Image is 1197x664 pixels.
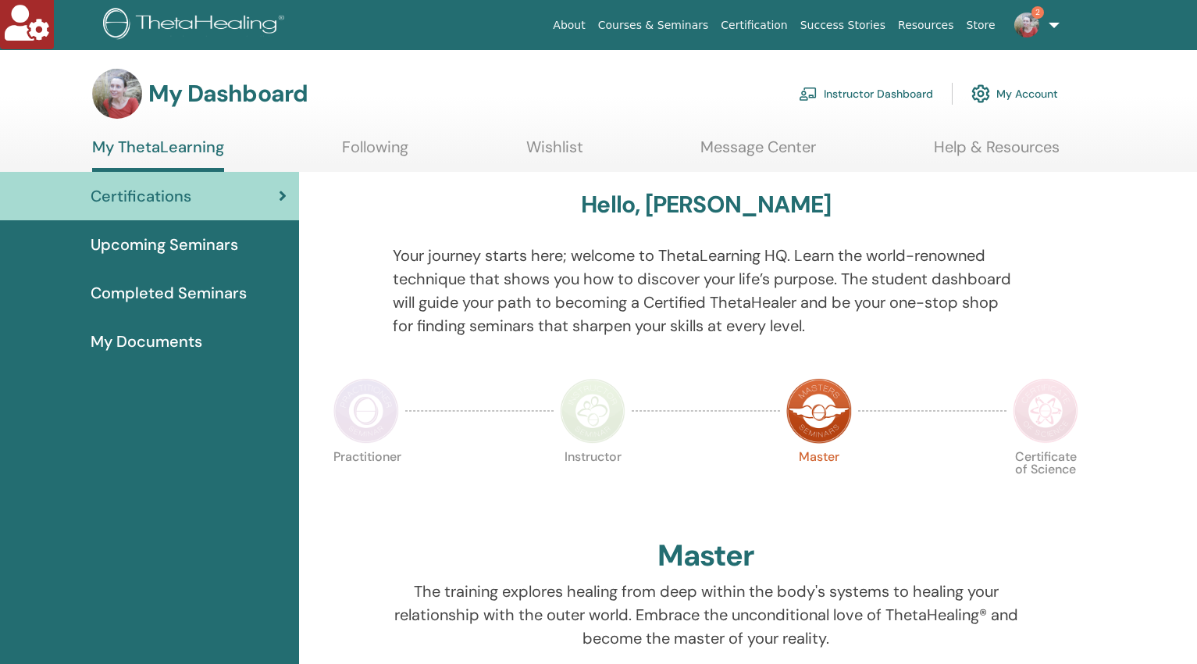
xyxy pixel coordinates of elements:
[592,11,715,40] a: Courses & Seminars
[960,11,1002,40] a: Store
[786,451,852,516] p: Master
[1013,378,1078,444] img: Certificate of Science
[581,191,831,219] h3: Hello, [PERSON_NAME]
[1013,451,1078,516] p: Certificate of Science
[91,330,202,353] span: My Documents
[794,11,892,40] a: Success Stories
[786,378,852,444] img: Master
[657,538,754,574] h2: Master
[1014,12,1039,37] img: default.jpg
[799,87,818,101] img: chalkboard-teacher.svg
[934,137,1060,168] a: Help & Resources
[148,80,308,108] h3: My Dashboard
[560,378,625,444] img: Instructor
[91,281,247,305] span: Completed Seminars
[560,451,625,516] p: Instructor
[91,233,238,256] span: Upcoming Seminars
[892,11,960,40] a: Resources
[971,77,1058,111] a: My Account
[333,378,399,444] img: Practitioner
[971,80,990,107] img: cog.svg
[393,580,1020,650] p: The training explores healing from deep within the body's systems to healing your relationship wi...
[1031,6,1044,19] span: 2
[714,11,793,40] a: Certification
[333,451,399,516] p: Practitioner
[103,8,290,43] img: logo.png
[799,77,933,111] a: Instructor Dashboard
[91,184,191,208] span: Certifications
[393,244,1020,337] p: Your journey starts here; welcome to ThetaLearning HQ. Learn the world-renowned technique that sh...
[526,137,583,168] a: Wishlist
[342,137,408,168] a: Following
[92,137,224,172] a: My ThetaLearning
[547,11,591,40] a: About
[92,69,142,119] img: default.jpg
[700,137,816,168] a: Message Center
